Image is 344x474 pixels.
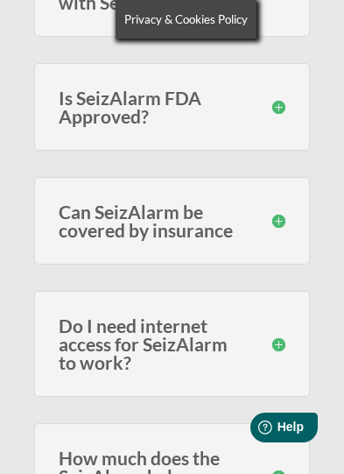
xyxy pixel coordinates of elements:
h3: Do I need internet access for SeizAlarm to work? [59,316,284,371]
span: Privacy & Cookies Policy [124,12,248,26]
h3: Is SeizAlarm FDA Approved? [59,88,284,125]
h3: Can SeizAlarm be covered by insurance [59,202,284,239]
iframe: Help widget launcher [188,406,325,455]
